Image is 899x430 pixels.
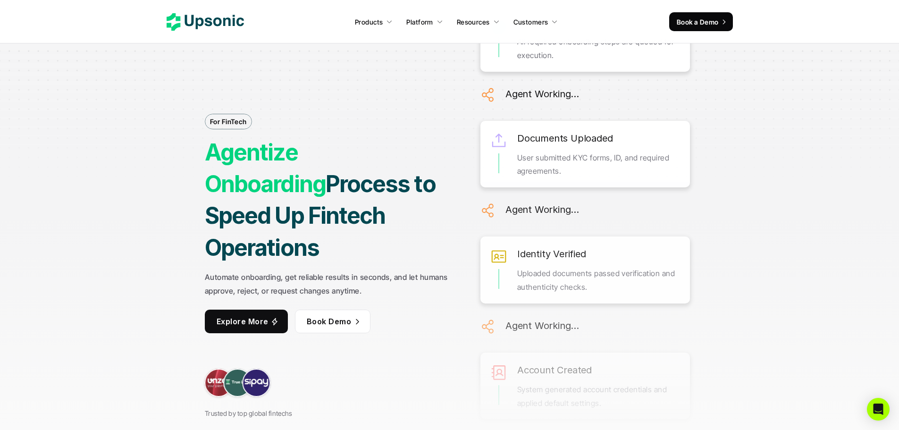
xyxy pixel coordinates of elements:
[505,318,579,334] h6: Agent Working...
[457,17,490,27] p: Resources
[517,130,613,146] h6: Documents Uploaded
[406,17,433,27] p: Platform
[505,202,579,218] h6: Agent Working...
[517,383,681,410] p: System generated account credentials and applied default settings.
[517,362,592,378] h6: Account Created
[205,138,326,198] strong: Agentize Onboarding
[349,13,398,30] a: Products
[355,17,383,27] p: Products
[677,17,719,27] p: Book a Demo
[517,35,681,62] p: All required onboarding steps are queued for execution.
[513,17,548,27] p: Customers
[867,398,890,421] div: Open Intercom Messenger
[294,310,370,333] a: Book Demo
[517,246,586,262] h6: Identity Verified
[210,117,247,126] p: For FinTech
[517,151,681,178] p: User submitted KYC forms, ID, and required agreements.
[217,314,269,328] p: Explore More
[205,272,450,295] strong: Automate onboarding, get reliable results in seconds, and let humans approve, reject, or request ...
[205,170,440,261] strong: Process to Speed Up Fintech Operations
[517,267,681,294] p: Uploaded documents passed verification and authenticity checks.
[306,314,351,328] p: Book Demo
[205,310,288,333] a: Explore More
[505,86,579,102] h6: Agent Working...
[205,407,292,419] p: Trusted by top global fintechs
